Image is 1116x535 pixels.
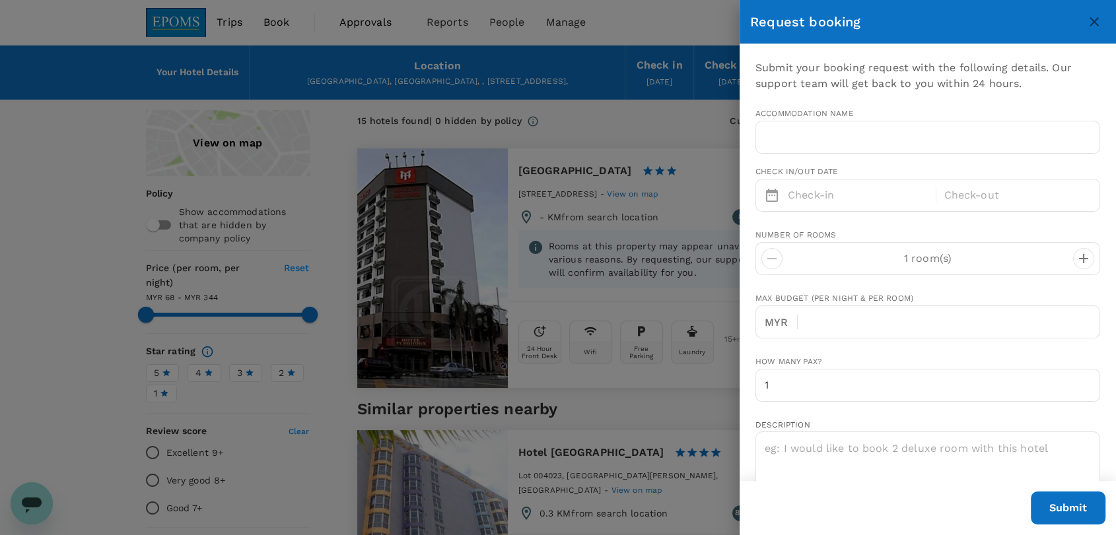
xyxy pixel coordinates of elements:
[1083,11,1105,33] button: close
[1073,248,1094,269] button: decrease
[750,11,1083,32] div: Request booking
[788,187,928,203] p: Check-in
[944,187,1084,203] p: Check-out
[1031,491,1105,524] button: Submit
[755,108,1100,121] span: Accommodation Name
[755,60,1100,92] p: Submit your booking request with the following details. Our support team will get back to you wit...
[755,294,913,303] span: Max Budget (per night & per room)
[765,315,797,330] p: MYR
[755,357,822,366] span: How many pax?
[755,420,810,429] span: Description
[755,167,839,176] span: Check in/out date
[783,251,1073,267] p: 1 room(s)
[755,230,836,239] span: Number of rooms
